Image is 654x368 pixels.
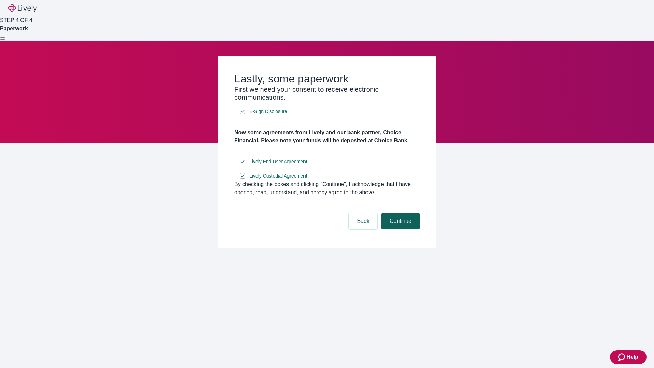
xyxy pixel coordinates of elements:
a: e-sign disclosure document [248,107,289,116]
button: Continue [381,213,420,229]
div: By checking the boxes and clicking “Continue", I acknowledge that I have opened, read, understand... [234,180,420,197]
a: e-sign disclosure document [248,172,309,180]
a: e-sign disclosure document [248,157,309,166]
button: Back [349,213,377,229]
h3: First we need your consent to receive electronic communications. [234,85,420,102]
span: E-Sign Disclosure [249,108,287,115]
h4: Now some agreements from Lively and our bank partner, Choice Financial. Please note your funds wi... [234,128,420,145]
button: Zendesk support iconHelp [610,350,647,364]
span: Lively Custodial Agreement [249,172,307,180]
svg: Zendesk support icon [618,353,626,361]
h2: Lastly, some paperwork [234,72,420,85]
span: Lively End User Agreement [249,158,307,165]
span: Help [626,353,638,361]
img: Lively [8,4,37,12]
